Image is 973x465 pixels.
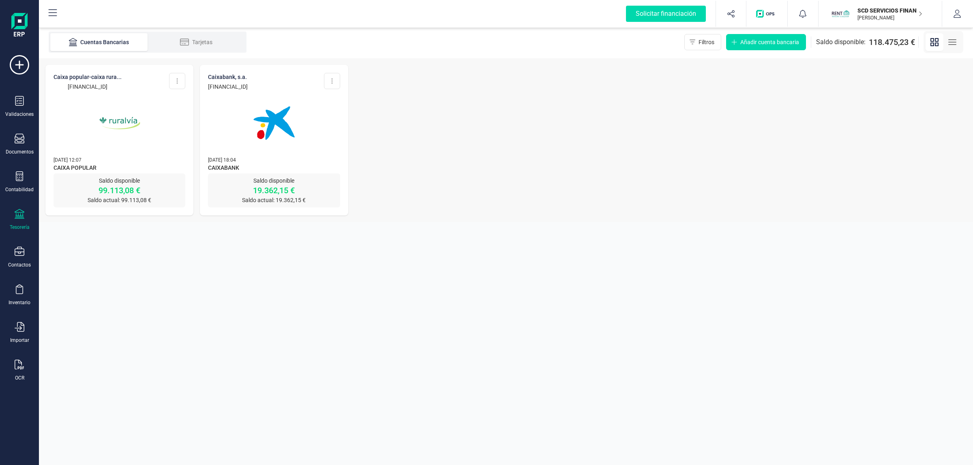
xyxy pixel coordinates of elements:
[816,37,866,47] span: Saldo disponible:
[54,164,185,173] span: CAIXA POPULAR
[751,1,782,27] button: Logo de OPS
[54,196,185,204] p: Saldo actual: 99.113,08 €
[616,1,716,27] button: Solicitar financiación
[857,6,922,15] p: SCD SERVICIOS FINANCIEROS SL
[54,185,185,196] p: 99.113,08 €
[10,224,30,230] div: Tesorería
[5,186,34,193] div: Contabilidad
[66,38,131,46] div: Cuentas Bancarias
[10,337,29,343] div: Importar
[6,149,34,155] div: Documentos
[828,1,932,27] button: SCSCD SERVICIOS FINANCIEROS SL[PERSON_NAME]
[11,13,28,39] img: Logo Finanedi
[5,111,34,117] div: Validaciones
[164,38,229,46] div: Tarjetas
[208,164,340,173] span: CAIXABANK
[54,177,185,185] p: Saldo disponible
[208,196,340,204] p: Saldo actual: 19.362,15 €
[54,157,81,163] span: [DATE] 12:07
[208,73,248,81] p: CAIXABANK, S.A.
[8,262,31,268] div: Contactos
[626,6,706,22] div: Solicitar financiación
[208,177,340,185] p: Saldo disponible
[857,15,922,21] p: [PERSON_NAME]
[208,185,340,196] p: 19.362,15 €
[832,5,849,23] img: SC
[869,36,915,48] span: 118.475,23 €
[740,38,799,46] span: Añadir cuenta bancaria
[208,83,248,91] p: [FINANCIAL_ID]
[9,299,30,306] div: Inventario
[699,38,714,46] span: Filtros
[54,73,122,81] p: CAIXA POPULAR-CAIXA RURA...
[684,34,721,50] button: Filtros
[15,375,24,381] div: OCR
[54,83,122,91] p: [FINANCIAL_ID]
[756,10,778,18] img: Logo de OPS
[726,34,806,50] button: Añadir cuenta bancaria
[208,157,236,163] span: [DATE] 18:04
